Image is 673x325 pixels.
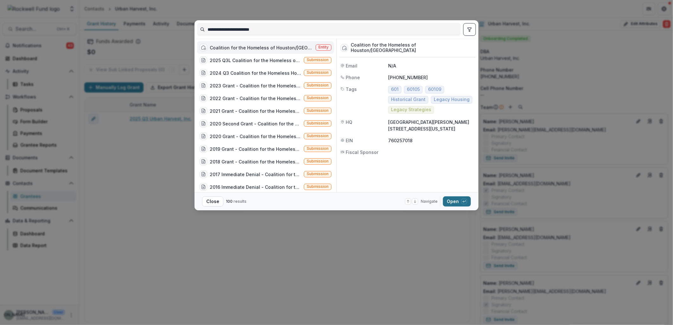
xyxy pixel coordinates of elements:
div: 2024 Q3 Coalition for the Homeless Houston (General operating support) [210,70,301,76]
span: Submission [307,58,329,62]
span: 60109 [428,87,441,92]
span: 60105 [407,87,420,92]
button: Close [202,196,223,207]
div: 2021 Grant - Coalition for the Homeless of Houston/[GEOGRAPHIC_DATA] (General operating support) [210,108,301,114]
span: Submission [307,146,329,151]
span: Submission [307,83,329,87]
span: HQ [346,119,352,125]
span: Submission [307,121,329,125]
div: 2018 Grant - Coalition for the Homeless of Houston/[GEOGRAPHIC_DATA] (Way Home Welcome Home Fund) [210,158,301,165]
div: 2020 Second Grant - Coalition for the Homeless of Houston/[GEOGRAPHIC_DATA] (Community [MEDICAL_D... [210,120,301,127]
div: 2023 Grant - Coalition for the Homeless of Houston/[GEOGRAPHIC_DATA] (General operating support) [210,82,301,89]
span: Phone [346,74,360,81]
span: 601 [391,87,399,92]
span: Legacy Housing [434,97,470,102]
div: 2020 Grant - Coalition for the Homeless of Houston/[GEOGRAPHIC_DATA] (Payment of stipends for two... [210,133,301,140]
p: N/A [388,62,475,69]
span: Submission [307,70,329,75]
span: Email [346,62,357,69]
span: Submission [307,172,329,176]
div: 2019 Grant - Coalition for the Homeless of Houston/[GEOGRAPHIC_DATA] (Welcome Home Fund) [210,146,301,152]
button: toggle filters [463,23,476,36]
p: [PHONE_NUMBER] [388,74,475,81]
p: 760257018 [388,137,475,144]
span: EIN [346,137,353,144]
div: 2016 Immediate Denial - Coalition for the Homeless of Houston/Harris County (Research Project on ... [210,184,301,190]
div: 2017 Immediate Denial - Coalition for the Homeless of Houston/Harris County (Public Policy/Advoca... [210,171,301,178]
div: 2022 Grant - Coalition for the Homeless of Houston/[GEOGRAPHIC_DATA] (General operating support) [210,95,301,102]
span: Navigate [421,199,438,204]
span: results [234,199,247,204]
span: 100 [226,199,233,204]
button: Open [443,196,471,207]
span: Tags [346,86,357,92]
span: Submission [307,108,329,113]
div: Coalition for the Homeless of Houston/[GEOGRAPHIC_DATA] [351,42,475,53]
span: Fiscal Sponsor [346,149,378,156]
span: Entity [318,45,329,49]
span: Submission [307,96,329,100]
span: Legacy Strategies [391,107,431,112]
div: 2025 Q3L Coalition for the Homeless of Houston/[GEOGRAPHIC_DATA] (General operating support) [210,57,301,64]
span: Historical Grant [391,97,426,102]
span: Submission [307,184,329,189]
p: [GEOGRAPHIC_DATA][PERSON_NAME][STREET_ADDRESS][US_STATE] [388,119,475,132]
div: Coalition for the Homeless of Houston/[GEOGRAPHIC_DATA] [210,44,313,51]
span: Submission [307,134,329,138]
span: Submission [307,159,329,163]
